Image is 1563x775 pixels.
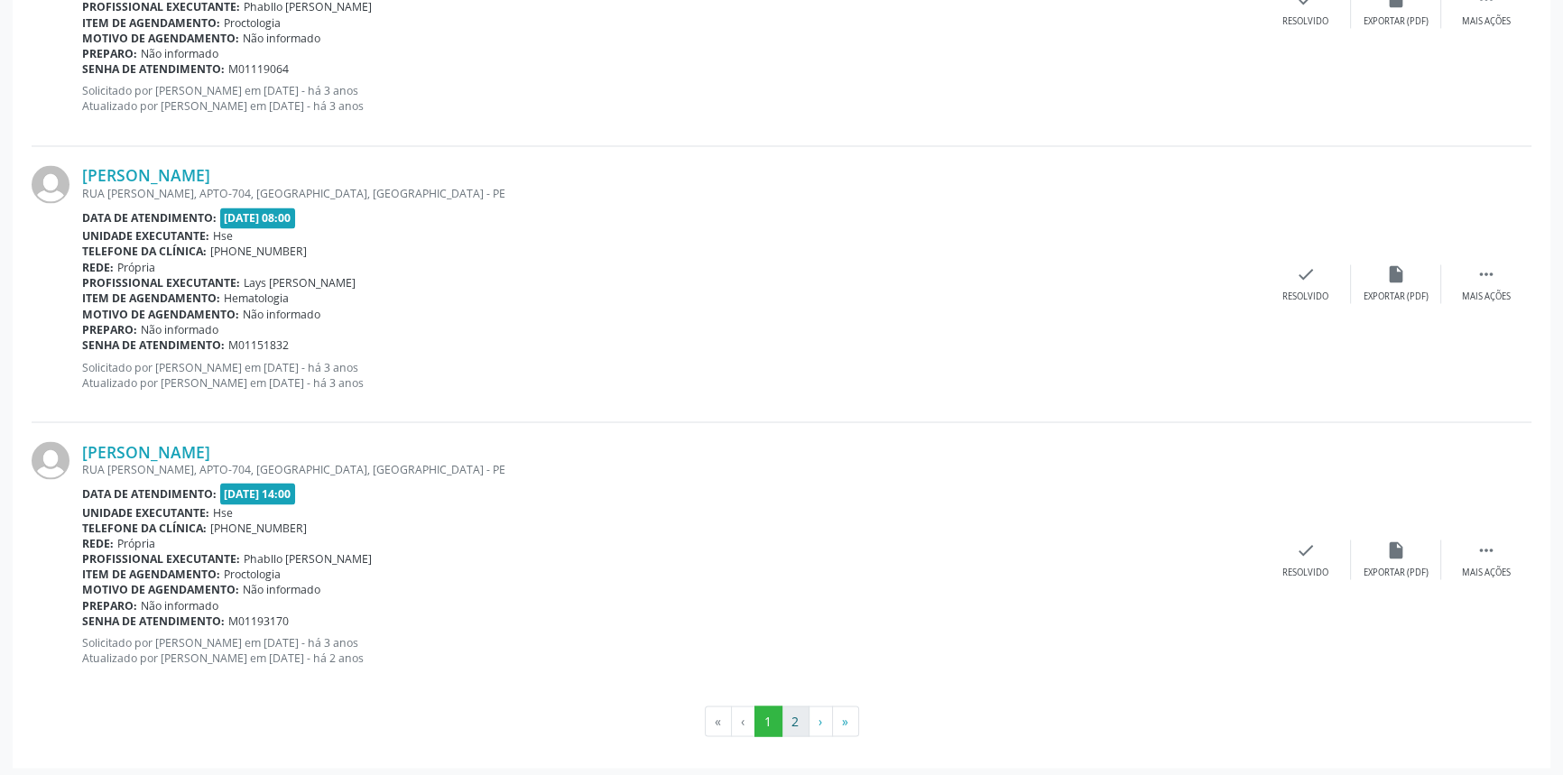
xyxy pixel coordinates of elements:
b: Telefone da clínica: [82,520,207,535]
span: M01151832 [228,337,289,352]
span: [PHONE_NUMBER] [210,244,307,259]
button: Go to page 2 [781,706,809,736]
i:  [1476,264,1496,284]
i: insert_drive_file [1386,540,1406,559]
button: Go to last page [832,706,859,736]
span: [DATE] 08:00 [220,208,296,228]
b: Unidade executante: [82,504,209,520]
span: [DATE] 14:00 [220,483,296,503]
b: Item de agendamento: [82,566,220,581]
b: Motivo de agendamento: [82,306,239,321]
div: Exportar (PDF) [1364,15,1429,28]
b: Profissional executante: [82,550,240,566]
span: Hse [213,504,233,520]
span: M01193170 [228,613,289,628]
span: Própria [117,535,155,550]
span: Proctologia [224,15,281,31]
b: Preparo: [82,46,137,61]
p: Solicitado por [PERSON_NAME] em [DATE] - há 3 anos Atualizado por [PERSON_NAME] em [DATE] - há 3 ... [82,83,1261,114]
span: Própria [117,260,155,275]
span: Hematologia [224,291,289,306]
span: M01119064 [228,61,289,77]
div: RUA [PERSON_NAME], APTO-704, [GEOGRAPHIC_DATA], [GEOGRAPHIC_DATA] - PE [82,461,1261,476]
b: Rede: [82,260,114,275]
a: [PERSON_NAME] [82,165,210,185]
img: img [32,441,69,479]
i: check [1296,540,1316,559]
b: Motivo de agendamento: [82,31,239,46]
span: Não informado [141,46,218,61]
span: Phabllo [PERSON_NAME] [244,550,372,566]
span: Proctologia [224,566,281,581]
img: img [32,165,69,203]
div: RUA [PERSON_NAME], APTO-704, [GEOGRAPHIC_DATA], [GEOGRAPHIC_DATA] - PE [82,186,1261,201]
p: Solicitado por [PERSON_NAME] em [DATE] - há 3 anos Atualizado por [PERSON_NAME] em [DATE] - há 2 ... [82,634,1261,665]
p: Solicitado por [PERSON_NAME] em [DATE] - há 3 anos Atualizado por [PERSON_NAME] em [DATE] - há 3 ... [82,359,1261,390]
b: Senha de atendimento: [82,61,225,77]
div: Resolvido [1282,15,1328,28]
b: Item de agendamento: [82,291,220,306]
b: Unidade executante: [82,228,209,244]
span: Não informado [243,581,320,596]
b: Motivo de agendamento: [82,581,239,596]
b: Telefone da clínica: [82,244,207,259]
b: Rede: [82,535,114,550]
b: Data de atendimento: [82,210,217,226]
span: [PHONE_NUMBER] [210,520,307,535]
i:  [1476,540,1496,559]
div: Resolvido [1282,291,1328,303]
button: Go to next page [809,706,833,736]
div: Exportar (PDF) [1364,566,1429,578]
button: Go to page 1 [754,706,782,736]
ul: Pagination [32,706,1531,736]
div: Mais ações [1462,566,1511,578]
div: Exportar (PDF) [1364,291,1429,303]
b: Preparo: [82,597,137,613]
div: Resolvido [1282,566,1328,578]
b: Data de atendimento: [82,485,217,501]
b: Item de agendamento: [82,15,220,31]
b: Senha de atendimento: [82,337,225,352]
span: Não informado [141,597,218,613]
b: Preparo: [82,321,137,337]
span: Não informado [243,31,320,46]
div: Mais ações [1462,15,1511,28]
span: Hse [213,228,233,244]
div: Mais ações [1462,291,1511,303]
i: insert_drive_file [1386,264,1406,284]
span: Não informado [141,321,218,337]
b: Senha de atendimento: [82,613,225,628]
i: check [1296,264,1316,284]
span: Não informado [243,306,320,321]
b: Profissional executante: [82,275,240,291]
span: Lays [PERSON_NAME] [244,275,356,291]
a: [PERSON_NAME] [82,441,210,461]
